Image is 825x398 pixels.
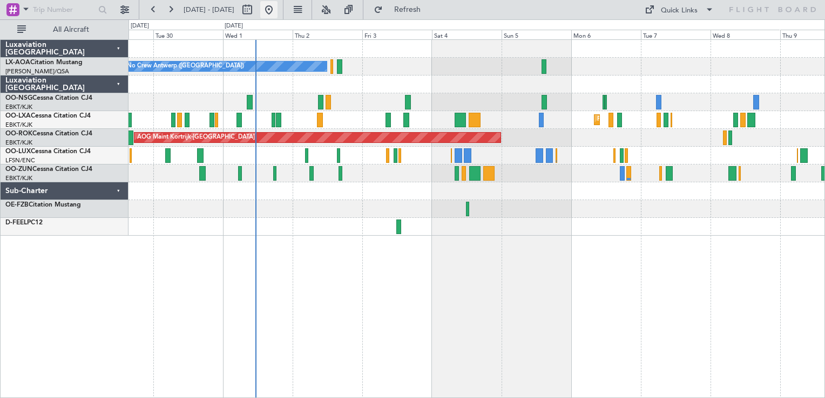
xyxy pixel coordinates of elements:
[5,166,92,173] a: OO-ZUNCessna Citation CJ4
[5,156,35,164] a: LFSN/ENC
[5,59,30,66] span: LX-AOA
[369,1,434,18] button: Refresh
[639,1,719,18] button: Quick Links
[12,21,117,38] button: All Aircraft
[225,22,243,31] div: [DATE]
[5,131,92,137] a: OO-ROKCessna Citation CJ4
[5,67,69,76] a: [PERSON_NAME]/QSA
[5,219,27,226] span: D-FEEL
[131,22,149,31] div: [DATE]
[33,2,95,18] input: Trip Number
[711,30,780,39] div: Wed 8
[5,121,32,129] a: EBKT/KJK
[5,131,32,137] span: OO-ROK
[184,5,234,15] span: [DATE] - [DATE]
[385,6,430,13] span: Refresh
[5,148,31,155] span: OO-LUX
[5,95,92,101] a: OO-NSGCessna Citation CJ4
[5,202,81,208] a: OE-FZBCitation Mustang
[502,30,571,39] div: Sun 5
[5,148,91,155] a: OO-LUXCessna Citation CJ4
[5,139,32,147] a: EBKT/KJK
[661,5,698,16] div: Quick Links
[5,174,32,182] a: EBKT/KJK
[223,30,293,39] div: Wed 1
[432,30,502,39] div: Sat 4
[641,30,711,39] div: Tue 7
[362,30,432,39] div: Fri 3
[5,219,43,226] a: D-FEELPC12
[5,95,32,101] span: OO-NSG
[5,113,31,119] span: OO-LXA
[153,30,223,39] div: Tue 30
[5,202,29,208] span: OE-FZB
[28,26,114,33] span: All Aircraft
[127,58,244,74] div: No Crew Antwerp ([GEOGRAPHIC_DATA])
[137,129,255,146] div: AOG Maint Kortrijk-[GEOGRAPHIC_DATA]
[571,30,641,39] div: Mon 6
[5,113,91,119] a: OO-LXACessna Citation CJ4
[597,112,723,128] div: Planned Maint Kortrijk-[GEOGRAPHIC_DATA]
[5,103,32,111] a: EBKT/KJK
[5,166,32,173] span: OO-ZUN
[5,59,83,66] a: LX-AOACitation Mustang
